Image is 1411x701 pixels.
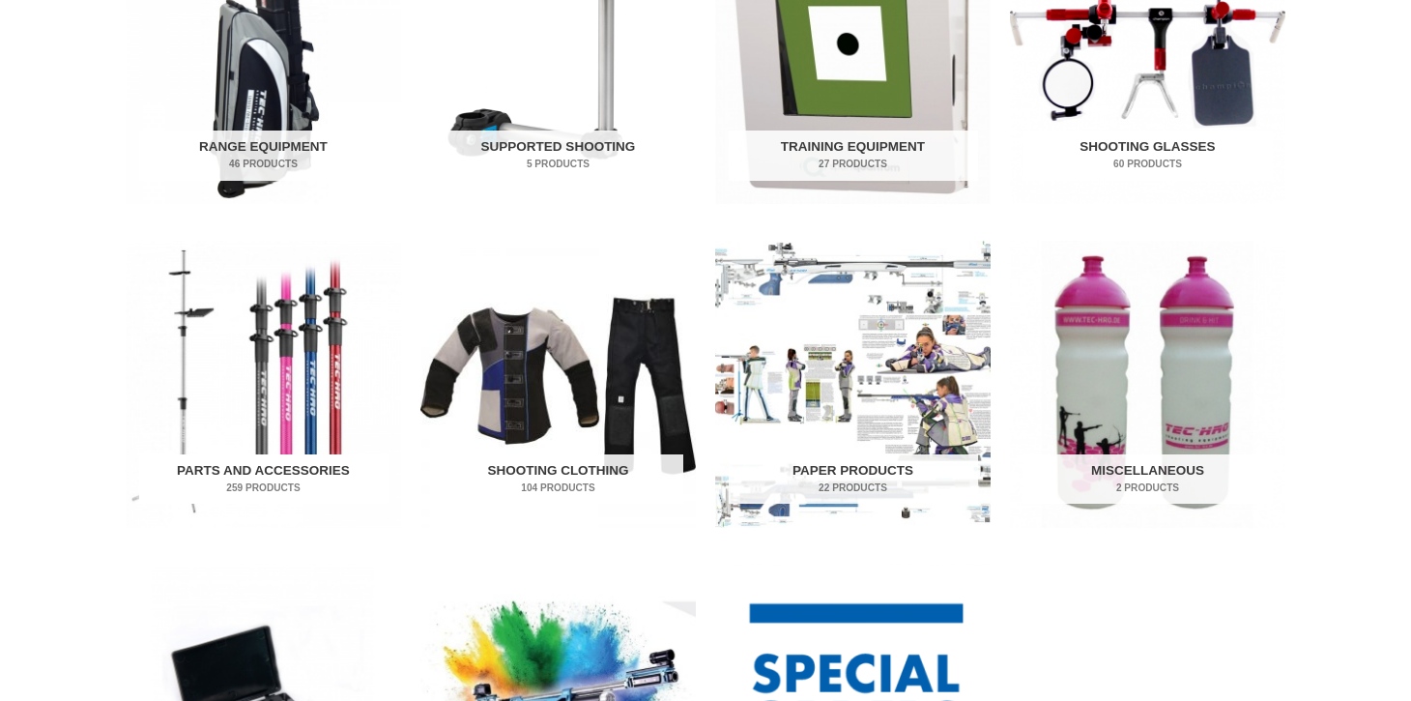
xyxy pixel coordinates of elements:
[1010,241,1285,528] a: Visit product category Miscellaneous
[139,157,389,171] mark: 46 Products
[1023,481,1273,495] mark: 2 Products
[126,241,401,528] img: Parts and Accessories
[1023,131,1273,181] h2: Shooting Glasses
[139,131,389,181] h2: Range Equipment
[729,157,978,171] mark: 27 Products
[715,241,991,528] a: Visit product category Paper Products
[434,157,683,171] mark: 5 Products
[420,241,696,528] a: Visit product category Shooting Clothing
[139,481,389,495] mark: 259 Products
[139,454,389,505] h2: Parts and Accessories
[434,131,683,181] h2: Supported Shooting
[1023,157,1273,171] mark: 60 Products
[729,131,978,181] h2: Training Equipment
[1010,241,1285,528] img: Miscellaneous
[434,481,683,495] mark: 104 Products
[729,454,978,505] h2: Paper Products
[420,241,696,528] img: Shooting Clothing
[729,481,978,495] mark: 22 Products
[126,241,401,528] a: Visit product category Parts and Accessories
[715,241,991,528] img: Paper Products
[434,454,683,505] h2: Shooting Clothing
[1023,454,1273,505] h2: Miscellaneous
